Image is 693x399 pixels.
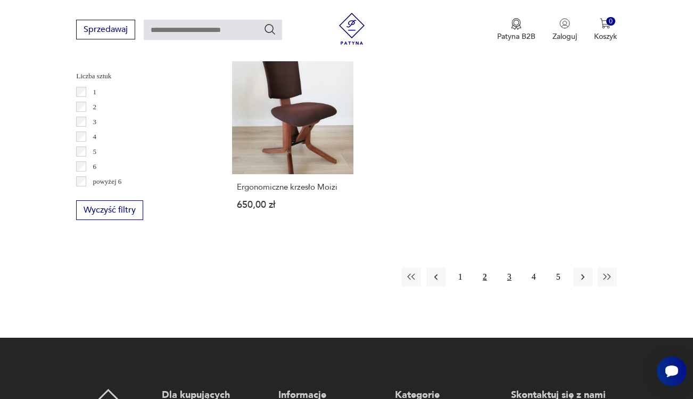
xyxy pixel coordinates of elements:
p: 4 [93,131,96,143]
button: Wyczyść filtry [76,200,143,220]
p: 1 [93,86,96,98]
a: Sprzedawaj [76,27,135,34]
p: Patyna B2B [497,31,535,42]
p: 5 [93,146,96,158]
img: Ikona medalu [511,18,522,30]
button: Szukaj [263,23,276,36]
iframe: Smartsupp widget button [657,356,687,386]
button: Sprzedawaj [76,20,135,39]
button: Patyna B2B [497,18,535,42]
button: 0Koszyk [594,18,617,42]
p: Liczba sztuk [76,70,207,82]
a: Ergonomiczne krzesło MoiziErgonomiczne krzesło Moizi650,00 zł [232,53,353,231]
p: powyżej 6 [93,176,121,188]
button: 3 [500,267,519,287]
img: Ikonka użytkownika [559,18,570,29]
p: 3 [93,116,96,128]
a: Ikona medaluPatyna B2B [497,18,535,42]
button: 5 [549,267,568,287]
p: 2 [93,101,96,113]
button: 1 [451,267,470,287]
p: 650,00 zł [237,200,349,209]
button: Zaloguj [552,18,577,42]
div: 0 [606,17,615,26]
p: Zaloguj [552,31,577,42]
h3: Ergonomiczne krzesło Moizi [237,183,349,192]
img: Patyna - sklep z meblami i dekoracjami vintage [336,13,368,45]
p: 6 [93,161,96,173]
button: 2 [475,267,494,287]
button: 4 [524,267,543,287]
p: Koszyk [594,31,617,42]
img: Ikona koszyka [600,18,610,29]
